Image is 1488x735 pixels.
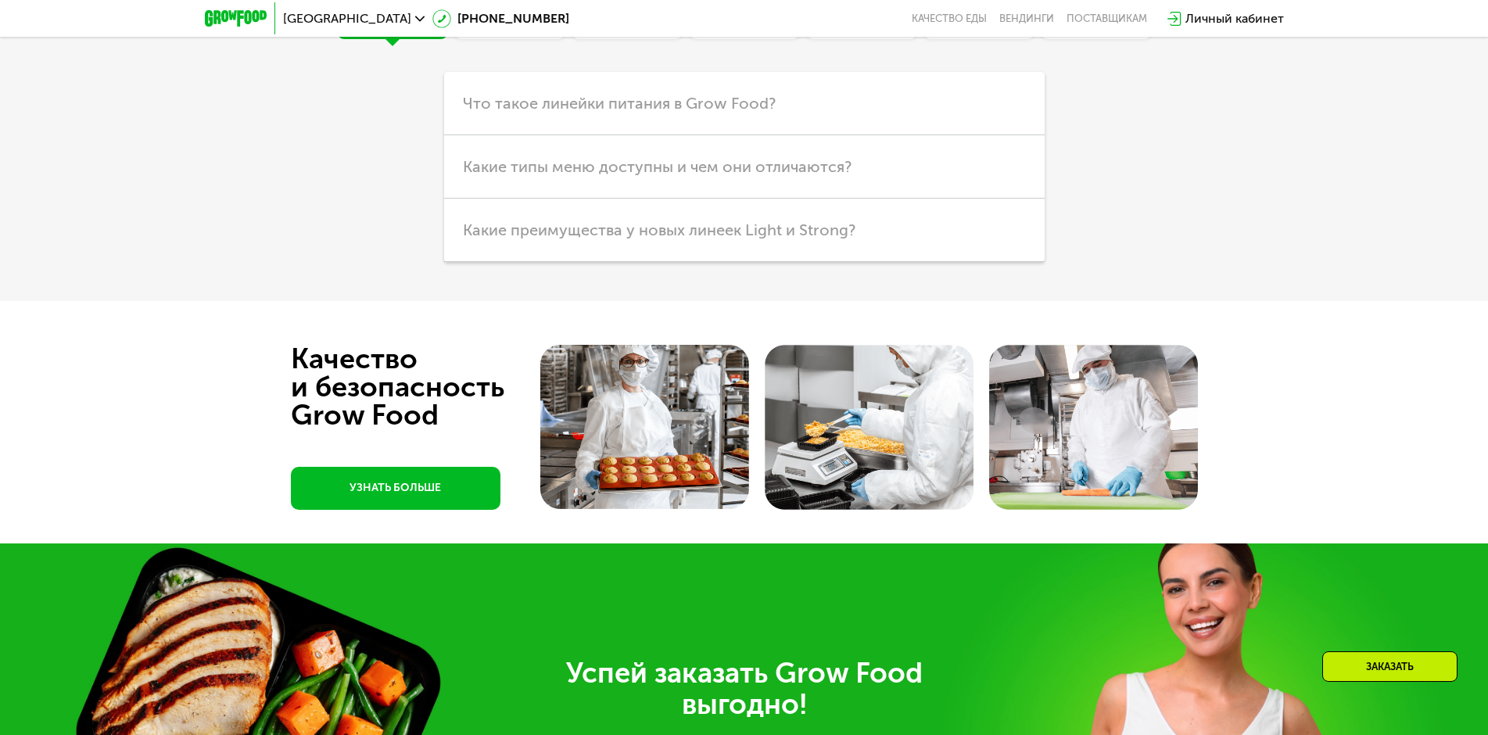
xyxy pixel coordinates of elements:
[432,9,569,28] a: [PHONE_NUMBER]
[291,467,500,510] a: УЗНАТЬ БОЛЬШЕ
[999,13,1054,25] a: Вендинги
[1185,9,1284,28] div: Личный кабинет
[283,13,411,25] span: [GEOGRAPHIC_DATA]
[1322,651,1458,682] div: Заказать
[463,220,855,239] span: Какие преимущества у новых линеек Light и Strong?
[463,94,776,113] span: Что такое линейки питания в Grow Food?
[307,658,1182,720] div: Успей заказать Grow Food выгодно!
[1067,13,1147,25] div: поставщикам
[463,157,852,176] span: Какие типы меню доступны и чем они отличаются?
[912,13,987,25] a: Качество еды
[291,345,562,429] div: Качество и безопасность Grow Food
